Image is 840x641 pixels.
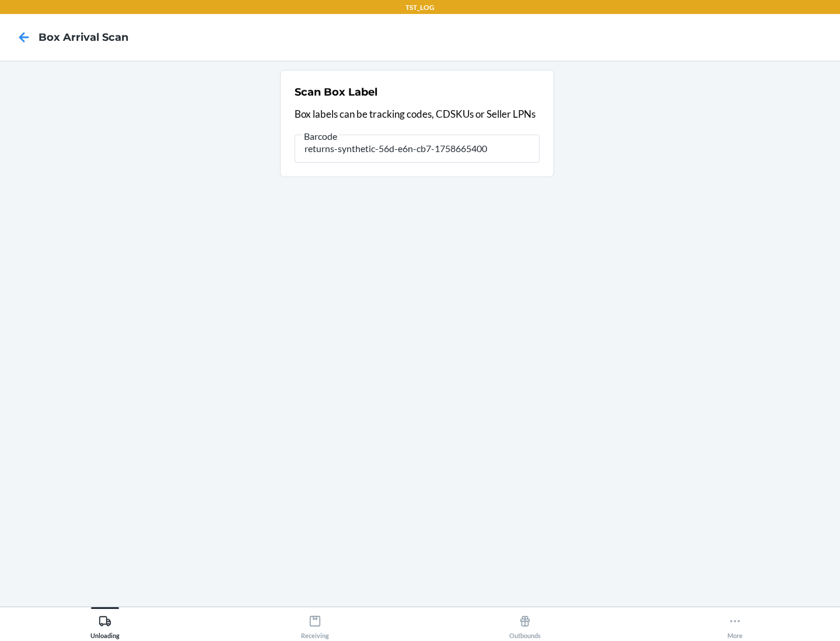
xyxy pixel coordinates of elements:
div: More [727,610,743,639]
button: Receiving [210,607,420,639]
div: Outbounds [509,610,541,639]
div: Receiving [301,610,329,639]
div: Unloading [90,610,120,639]
h4: Box Arrival Scan [38,30,128,45]
button: More [630,607,840,639]
h2: Scan Box Label [295,84,377,100]
input: Barcode [295,135,540,163]
button: Outbounds [420,607,630,639]
span: Barcode [302,131,339,142]
p: TST_LOG [405,2,435,13]
p: Box labels can be tracking codes, CDSKUs or Seller LPNs [295,107,540,122]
